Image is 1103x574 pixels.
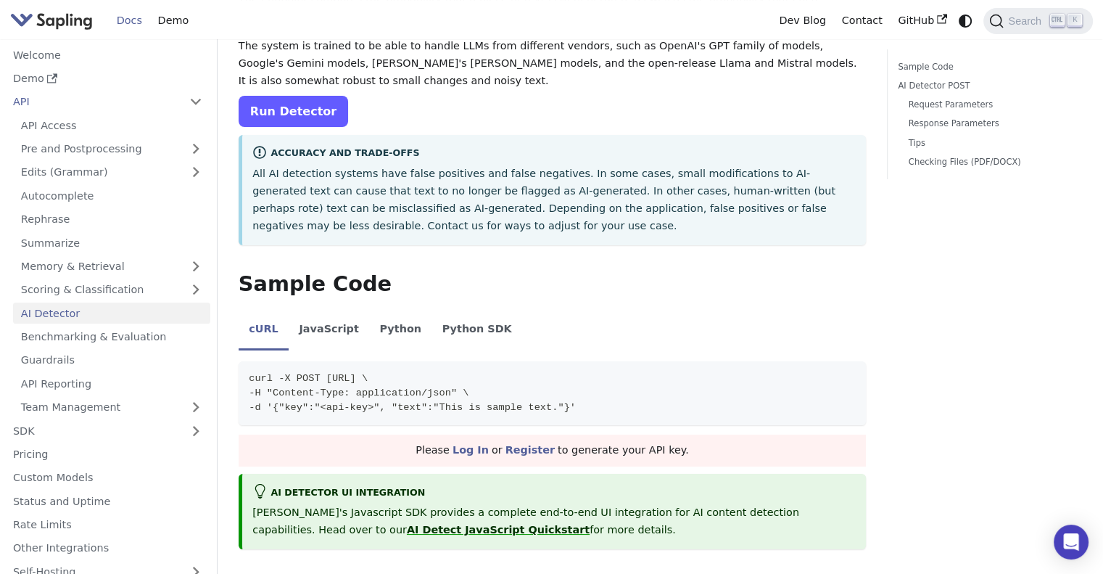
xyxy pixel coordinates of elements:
[181,420,210,441] button: Expand sidebar category 'SDK'
[13,279,210,300] a: Scoring & Classification
[407,524,590,536] a: AI Detect JavaScript Quickstart
[453,444,489,456] a: Log In
[252,504,856,539] p: [PERSON_NAME]'s Javascript SDK provides a complete end-to-end UI integration for AI content detec...
[771,9,833,32] a: Dev Blog
[10,10,98,31] a: Sapling.ai
[955,10,976,31] button: Switch between dark and light mode (currently system mode)
[983,8,1092,34] button: Search (Ctrl+K)
[13,185,210,206] a: Autocomplete
[431,311,522,351] li: Python SDK
[5,444,210,465] a: Pricing
[13,327,210,348] a: Benchmarking & Evaluation
[5,538,210,559] a: Other Integrations
[13,232,210,253] a: Summarize
[239,271,866,298] h2: Sample Code
[505,444,555,456] a: Register
[898,79,1077,93] a: AI Detector POST
[898,60,1077,74] a: Sample Code
[909,136,1072,150] a: Tips
[10,10,93,31] img: Sapling.ai
[150,9,197,32] a: Demo
[5,491,210,512] a: Status and Uptime
[1054,525,1088,559] div: Open Intercom Messenger
[369,311,431,351] li: Python
[13,115,210,136] a: API Access
[5,68,210,89] a: Demo
[252,484,856,501] div: AI Detector UI integration
[909,98,1072,112] a: Request Parameters
[1067,14,1082,27] kbd: K
[5,514,210,536] a: Rate Limits
[5,467,210,488] a: Custom Models
[13,162,210,183] a: Edits (Grammar)
[13,350,210,371] a: Guardrails
[249,402,576,413] span: -d '{"key":"<api-key>", "text":"This is sample text."}'
[13,373,210,394] a: API Reporting
[252,145,856,163] div: Accuracy and Trade-offs
[5,420,181,441] a: SDK
[289,311,369,351] li: JavaScript
[909,155,1072,169] a: Checking Files (PDF/DOCX)
[890,9,954,32] a: GitHub
[249,388,468,398] span: -H "Content-Type: application/json" \
[181,91,210,112] button: Collapse sidebar category 'API'
[13,139,210,160] a: Pre and Postprocessing
[834,9,891,32] a: Contact
[239,311,289,351] li: cURL
[109,9,150,32] a: Docs
[239,38,866,89] p: The system is trained to be able to handle LLMs from different vendors, such as OpenAI's GPT fami...
[252,165,856,234] p: All AI detection systems have false positives and false negatives. In some cases, small modificat...
[13,303,210,324] a: AI Detector
[909,117,1072,131] a: Response Parameters
[239,435,866,467] div: Please or to generate your API key.
[13,209,210,230] a: Rephrase
[249,373,368,384] span: curl -X POST [URL] \
[239,96,348,127] a: Run Detector
[13,256,210,277] a: Memory & Retrieval
[5,91,181,112] a: API
[1004,15,1050,27] span: Search
[13,397,210,418] a: Team Management
[5,44,210,65] a: Welcome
